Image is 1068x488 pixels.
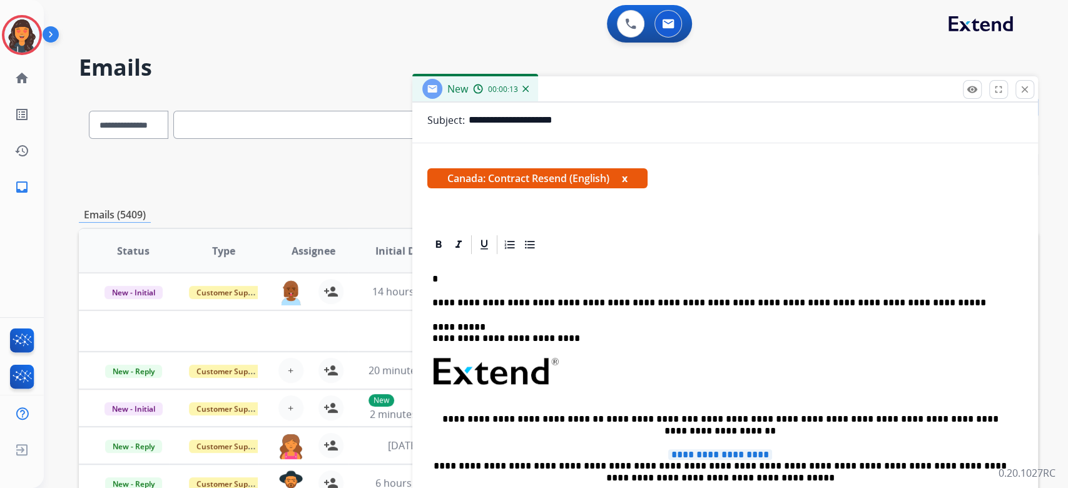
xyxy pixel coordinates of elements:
div: Ordered List [501,235,519,254]
p: Emails (5409) [79,207,151,223]
span: New - Reply [105,440,162,453]
mat-icon: history [14,143,29,158]
mat-icon: fullscreen [993,84,1004,95]
img: agent-avatar [278,279,303,305]
mat-icon: inbox [14,180,29,195]
span: Customer Support [189,365,270,378]
p: New [369,394,394,407]
p: Subject: [427,113,465,128]
button: x [622,171,628,186]
mat-icon: person_add [323,363,338,378]
span: Customer Support [189,402,270,415]
mat-icon: person_add [323,438,338,453]
span: Assignee [292,243,335,258]
span: [DATE] [387,439,419,452]
div: Underline [475,235,494,254]
mat-icon: home [14,71,29,86]
span: Status [117,243,150,258]
mat-icon: remove_red_eye [967,84,978,95]
img: agent-avatar [278,433,303,459]
div: Italic [449,235,468,254]
mat-icon: person_add [323,284,338,299]
span: Customer Support [189,286,270,299]
div: Bold [429,235,448,254]
span: Initial Date [375,243,431,258]
span: + [288,363,293,378]
mat-icon: list_alt [14,107,29,122]
h2: Emails [79,55,1038,80]
span: Customer Support [189,440,270,453]
span: New - Initial [104,286,163,299]
button: + [278,358,303,383]
mat-icon: person_add [323,400,338,415]
span: 2 minutes ago [370,407,437,421]
div: Bullet List [521,235,539,254]
button: + [278,395,303,420]
span: + [288,400,293,415]
span: 00:00:13 [488,84,518,94]
span: Canada: Contract Resend (English) [427,168,648,188]
span: 14 hours ago [372,285,434,298]
span: New - Reply [105,365,162,378]
span: Type [212,243,235,258]
span: New - Initial [104,402,163,415]
mat-icon: close [1019,84,1030,95]
p: 0.20.1027RC [999,465,1055,480]
img: avatar [4,18,39,53]
span: New [447,82,468,96]
span: 20 minutes ago [369,363,441,377]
